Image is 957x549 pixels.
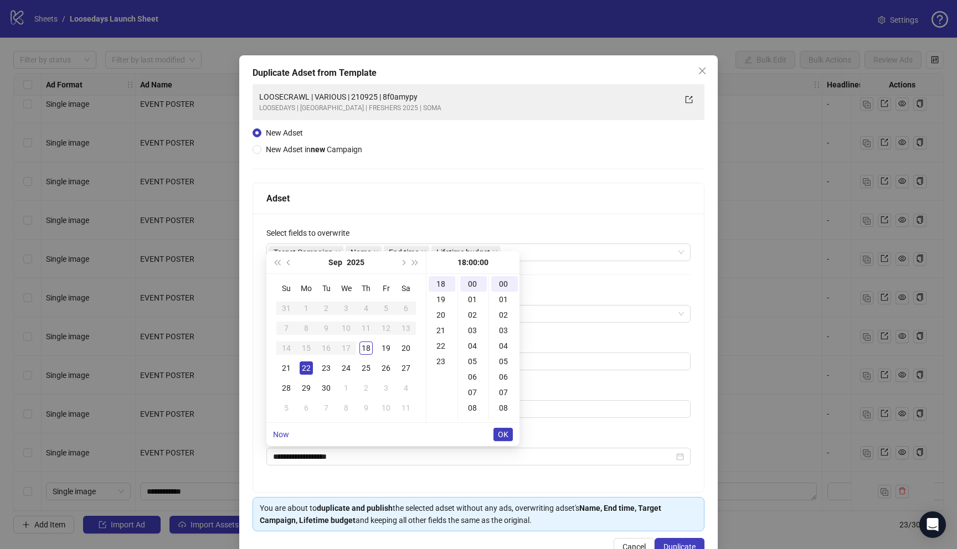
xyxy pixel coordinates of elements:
[491,292,518,307] div: 01
[376,298,396,318] td: 2025-09-05
[436,246,490,258] span: Lifetime budget
[280,322,293,335] div: 7
[316,298,336,318] td: 2025-09-02
[384,246,429,259] span: End time
[336,298,356,318] td: 2025-09-03
[460,400,487,416] div: 08
[328,251,342,273] button: Choose a month
[300,381,313,395] div: 29
[399,302,413,315] div: 6
[280,401,293,415] div: 5
[376,378,396,398] td: 2025-10-03
[359,381,373,395] div: 2
[356,278,376,298] th: Th
[273,450,674,463] input: End time
[429,276,455,292] div: 18
[373,250,379,255] span: close
[339,322,353,335] div: 10
[296,378,316,398] td: 2025-09-29
[320,401,333,415] div: 7
[431,246,501,259] span: Lifetime budget
[316,318,336,338] td: 2025-09-09
[316,278,336,298] th: Tu
[316,338,336,358] td: 2025-09-16
[266,145,362,154] span: New Adset in Campaign
[431,251,515,273] div: 18:00:00
[429,292,455,307] div: 19
[346,246,382,259] span: Name
[399,341,413,355] div: 20
[296,278,316,298] th: Mo
[260,502,697,526] div: You are about to the selected adset without any ads, overwriting adset's and keeping all other fi...
[296,338,316,358] td: 2025-09-15
[376,358,396,378] td: 2025-09-26
[460,416,487,431] div: 09
[491,276,518,292] div: 00
[693,62,711,80] button: Close
[492,250,498,255] span: close
[919,511,946,538] div: Open Intercom Messenger
[336,358,356,378] td: 2025-09-24
[396,398,416,418] td: 2025-10-11
[460,369,487,385] div: 06
[491,416,518,431] div: 09
[429,323,455,338] div: 21
[460,385,487,400] div: 07
[339,381,353,395] div: 1
[491,307,518,323] div: 02
[336,398,356,418] td: 2025-10-08
[491,354,518,369] div: 05
[379,302,393,315] div: 5
[396,318,416,338] td: 2025-09-13
[399,381,413,395] div: 4
[273,430,289,439] a: Now
[276,398,296,418] td: 2025-10-05
[316,378,336,398] td: 2025-09-30
[260,504,661,525] strong: Name, End time, Target Campaign, Lifetime budget
[320,361,333,375] div: 23
[491,323,518,338] div: 03
[276,338,296,358] td: 2025-09-14
[396,378,416,398] td: 2025-10-04
[296,358,316,378] td: 2025-09-22
[336,278,356,298] th: We
[397,251,409,273] button: Next month (PageDown)
[698,66,707,75] span: close
[300,302,313,315] div: 1
[396,298,416,318] td: 2025-09-06
[259,103,676,113] div: LOOSEDAYS | [GEOGRAPHIC_DATA] | FRESHERS 2025 | SOMA
[335,250,341,255] span: close
[339,302,353,315] div: 3
[460,307,487,323] div: 02
[347,251,364,273] button: Choose a year
[396,338,416,358] td: 2025-09-20
[351,246,371,258] span: Name
[336,338,356,358] td: 2025-09-17
[396,278,416,298] th: Sa
[339,341,353,355] div: 17
[280,361,293,375] div: 21
[276,278,296,298] th: Su
[276,318,296,338] td: 2025-09-07
[339,401,353,415] div: 8
[491,385,518,400] div: 07
[280,381,293,395] div: 28
[266,128,303,137] span: New Adset
[276,298,296,318] td: 2025-08-31
[276,378,296,398] td: 2025-09-28
[359,322,373,335] div: 11
[266,227,357,239] label: Select fields to overwrite
[429,338,455,354] div: 22
[320,302,333,315] div: 2
[379,341,393,355] div: 19
[491,338,518,354] div: 04
[274,246,333,258] span: Target Campaign
[491,369,518,385] div: 06
[356,318,376,338] td: 2025-09-11
[300,341,313,355] div: 15
[283,251,295,273] button: Previous month (PageUp)
[409,251,421,273] button: Next year (Control + right)
[498,430,508,439] span: OK
[336,318,356,338] td: 2025-09-10
[320,341,333,355] div: 16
